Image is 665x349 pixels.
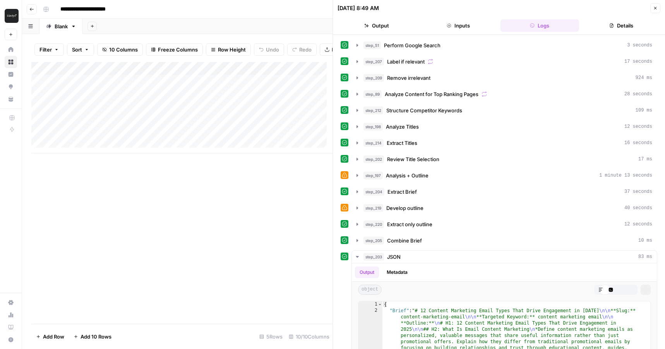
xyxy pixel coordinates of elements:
[419,19,498,32] button: Inputs
[385,90,478,98] span: Analyze Content for Top Ranking Pages
[599,172,652,179] span: 1 minute 13 seconds
[363,188,384,196] span: step_204
[500,19,579,32] button: Logs
[636,74,652,81] span: 924 ms
[624,221,652,228] span: 12 seconds
[352,104,657,117] button: 109 ms
[5,43,17,56] a: Home
[363,172,383,179] span: step_197
[624,139,652,146] span: 16 seconds
[5,68,17,81] a: Insights
[636,107,652,114] span: 109 ms
[109,46,138,53] span: 10 Columns
[582,19,661,32] button: Details
[624,58,652,65] span: 17 seconds
[624,188,652,195] span: 37 seconds
[352,218,657,230] button: 12 seconds
[338,19,416,32] button: Output
[218,46,246,53] span: Row Height
[67,43,94,56] button: Sort
[363,107,383,114] span: step_212
[5,6,17,26] button: Workspace: Klaviyo
[352,88,657,100] button: 28 seconds
[146,43,203,56] button: Freeze Columns
[352,251,657,263] button: 83 ms
[352,55,657,68] button: 17 seconds
[387,139,417,147] span: Extract Titles
[624,123,652,130] span: 12 seconds
[55,22,68,30] div: Blank
[363,90,382,98] span: step_89
[97,43,143,56] button: 10 Columns
[352,169,657,182] button: 1 minute 13 seconds
[5,296,17,309] a: Settings
[355,266,379,278] button: Output
[34,43,64,56] button: Filter
[5,93,17,105] a: Your Data
[352,137,657,149] button: 16 seconds
[352,153,657,165] button: 17 ms
[387,220,432,228] span: Extract only outline
[386,204,423,212] span: Develop outline
[39,19,83,34] a: Blank
[638,237,652,244] span: 10 ms
[378,301,382,308] span: Toggle code folding, rows 1 through 2667
[624,91,652,98] span: 28 seconds
[387,188,417,196] span: Extract Brief
[5,309,17,321] a: Usage
[31,330,69,343] button: Add Row
[384,41,440,49] span: Perform Google Search
[352,120,657,133] button: 12 seconds
[363,58,384,65] span: step_207
[352,202,657,214] button: 40 seconds
[286,330,332,343] div: 10/10 Columns
[387,237,422,244] span: Combine Brief
[39,46,52,53] span: Filter
[624,205,652,211] span: 40 seconds
[358,301,382,308] div: 1
[363,253,384,261] span: step_203
[627,42,652,49] span: 3 seconds
[386,107,462,114] span: Structure Competitor Keywords
[386,172,428,179] span: Analysis + Outline
[43,333,64,340] span: Add Row
[5,56,17,68] a: Browse
[338,4,379,12] div: [DATE] 8:49 AM
[287,43,317,56] button: Redo
[352,39,657,52] button: 3 seconds
[363,155,384,163] span: step_202
[5,9,19,23] img: Klaviyo Logo
[352,72,657,84] button: 924 ms
[363,74,384,82] span: step_209
[382,266,412,278] button: Metadata
[638,253,652,260] span: 83 ms
[206,43,251,56] button: Row Height
[5,81,17,93] a: Opportunities
[638,156,652,163] span: 17 ms
[363,139,384,147] span: step_214
[5,334,17,346] button: Help + Support
[72,46,82,53] span: Sort
[352,186,657,198] button: 37 seconds
[254,43,284,56] button: Undo
[363,41,381,49] span: step_51
[158,46,198,53] span: Freeze Columns
[363,123,383,131] span: step_198
[386,123,419,131] span: Analyze Titles
[256,330,286,343] div: 5 Rows
[358,285,382,295] span: object
[81,333,111,340] span: Add 10 Rows
[387,58,425,65] span: Label if relevant
[363,204,383,212] span: step_219
[69,330,116,343] button: Add 10 Rows
[5,321,17,334] a: Learning Hub
[387,74,430,82] span: Remove irrelevant
[352,234,657,247] button: 10 ms
[363,237,384,244] span: step_205
[299,46,312,53] span: Redo
[387,155,439,163] span: Review Title Selection
[266,46,279,53] span: Undo
[387,253,401,261] span: JSON
[320,43,364,56] button: Export CSV
[363,220,384,228] span: step_220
